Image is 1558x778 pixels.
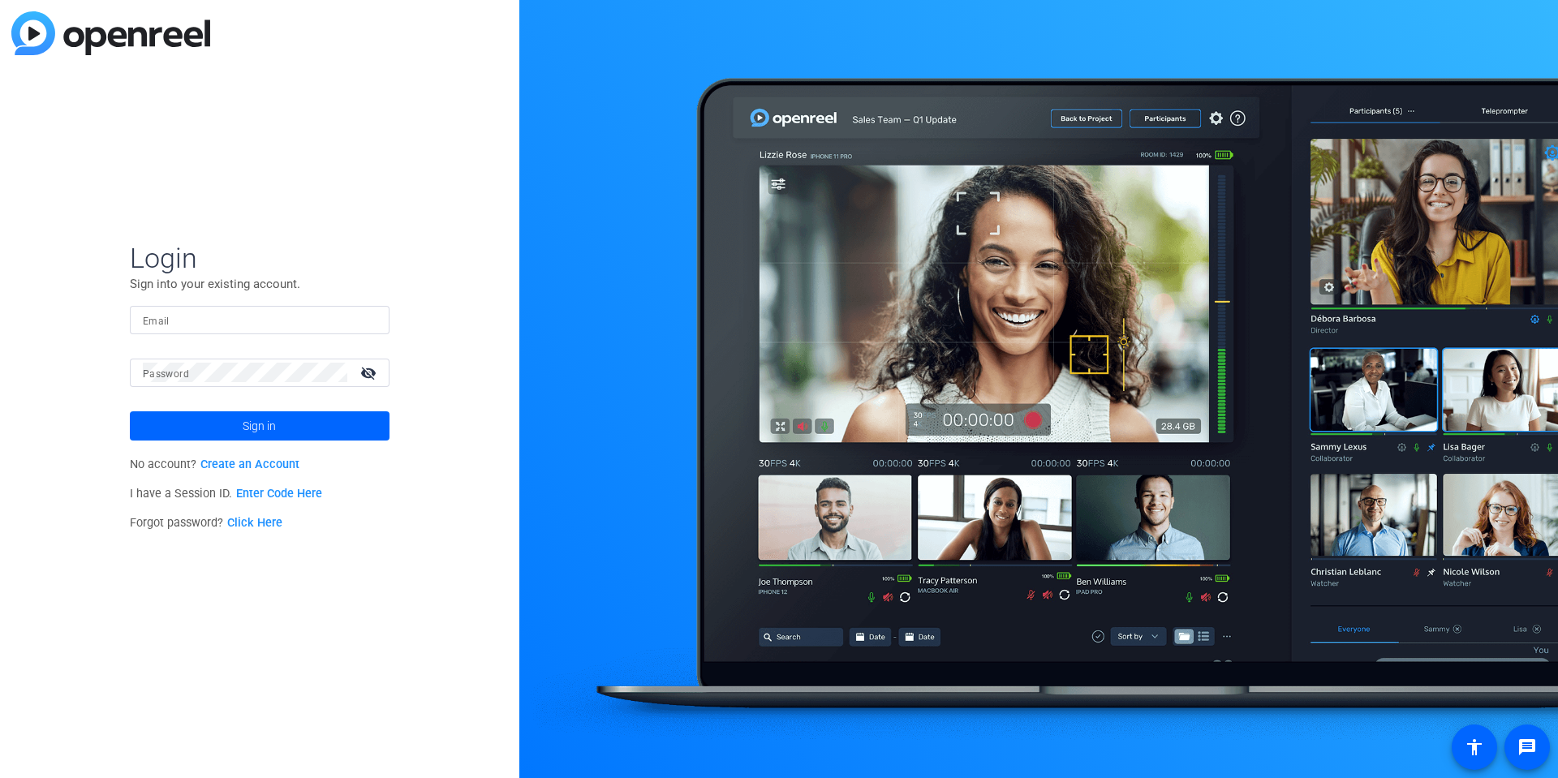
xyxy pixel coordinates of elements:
[236,487,322,501] a: Enter Code Here
[143,310,377,329] input: Enter Email Address
[130,458,299,471] span: No account?
[1517,737,1537,757] mat-icon: message
[130,241,389,275] span: Login
[130,411,389,441] button: Sign in
[351,361,389,385] mat-icon: visibility_off
[130,516,282,530] span: Forgot password?
[143,316,170,327] mat-label: Email
[243,406,276,446] span: Sign in
[143,368,189,380] mat-label: Password
[11,11,210,55] img: blue-gradient.svg
[200,458,299,471] a: Create an Account
[130,275,389,293] p: Sign into your existing account.
[227,516,282,530] a: Click Here
[130,487,322,501] span: I have a Session ID.
[1465,737,1484,757] mat-icon: accessibility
